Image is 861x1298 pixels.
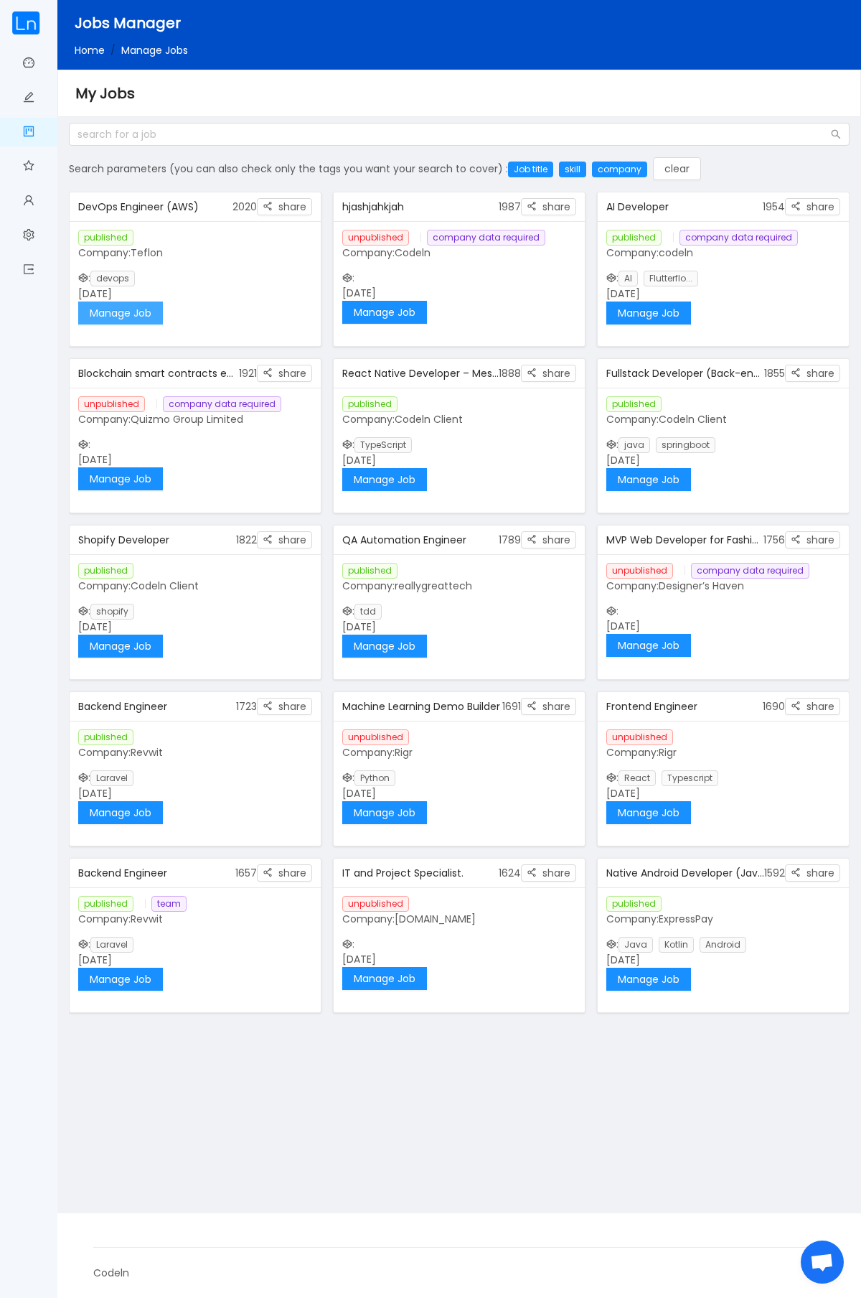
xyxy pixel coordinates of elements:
[78,896,133,912] span: published
[659,745,677,760] span: Rigr
[606,306,691,320] a: Manage Job
[831,129,841,139] i: icon: search
[78,306,163,320] a: Manage Job
[342,360,499,387] div: React Native Developer – Messaging Application
[78,302,163,324] button: Manage Job
[78,439,88,449] i: icon: codepen
[801,1241,844,1284] div: Ouvrir le chat
[659,412,727,426] span: Codeln Client
[427,230,545,246] span: company data required
[23,49,34,79] a: icon: dashboard
[691,563,809,579] span: company data required
[764,366,785,380] span: 1855
[78,467,163,490] button: Manage Job
[606,360,764,387] div: Fullstack Developer (Back-end oriented)
[342,606,352,616] i: icon: codepen
[131,912,163,926] span: Revwit
[78,639,163,653] a: Manage Job
[78,579,312,594] p: Company:
[763,699,785,714] span: 1690
[239,366,257,380] span: 1921
[78,527,236,554] div: Shopify Developer
[653,157,701,180] button: clear
[606,396,662,412] span: published
[257,365,312,382] button: icon: share-altshare
[342,468,427,491] button: Manage Job
[354,604,382,620] span: tdd
[342,912,576,927] p: Company:
[618,437,650,453] span: java
[342,745,576,760] p: Company:
[70,554,321,666] div: : [DATE]
[499,200,521,214] span: 1987
[75,83,135,103] span: My Jobs
[342,301,427,324] button: Manage Job
[679,230,798,246] span: company data required
[90,271,135,286] span: devops
[342,396,397,412] span: published
[23,152,34,182] a: icon: star
[606,972,691,986] a: Manage Job
[499,533,521,547] span: 1789
[78,772,88,783] i: icon: codepen
[606,745,840,760] p: Company:
[75,13,181,33] span: Jobs Manager
[342,971,427,986] a: Manage Job
[559,162,586,177] div: skill
[606,801,691,824] button: Manage Job
[763,200,785,214] span: 1954
[90,604,134,620] span: shopify
[606,694,763,720] div: Frontend Engineer
[131,246,163,260] span: Teflon
[342,563,397,579] span: published
[334,721,585,833] div: : [DATE]
[598,221,849,333] div: : [DATE]
[764,866,785,880] span: 1592
[131,745,163,760] span: Revwit
[257,531,312,548] button: icon: share-altshare
[342,439,352,449] i: icon: codepen
[521,198,576,215] button: icon: share-altshare
[785,365,840,382] button: icon: share-altshare
[78,360,239,387] div: Blockchain smart contracts engineer
[78,912,312,927] p: Company:
[618,271,638,286] span: AI
[78,801,163,824] button: Manage Job
[659,912,713,926] span: ExpressPay
[236,699,257,714] span: 1723
[606,579,840,594] p: Company:
[606,563,673,579] span: unpublished
[342,801,427,824] button: Manage Job
[342,806,427,820] a: Manage Job
[70,388,321,499] div: : [DATE]
[598,554,849,666] div: : [DATE]
[785,698,840,715] button: icon: share-altshare
[342,472,427,487] a: Manage Job
[342,527,499,554] div: QA Automation Engineer
[70,721,321,833] div: : [DATE]
[395,745,413,760] span: Rigr
[70,887,321,999] div: : [DATE]
[521,698,576,715] button: icon: share-altshare
[618,937,653,953] span: Java
[257,698,312,715] button: icon: share-altshare
[606,634,691,657] button: Manage Job
[78,745,312,760] p: Company:
[592,162,647,177] div: company
[502,699,521,714] span: 1691
[78,412,312,427] p: Company:
[342,772,352,783] i: icon: codepen
[342,729,409,745] span: unpublished
[606,412,840,427] p: Company:
[75,43,105,57] a: Home
[342,246,576,261] p: Company:
[606,968,691,991] button: Manage Job
[606,527,763,554] div: MVP Web Developer for Fashion Platform (2–3 Week Project)
[606,302,691,324] button: Manage Job
[334,388,585,500] div: : [DATE]
[656,437,715,453] span: springboot
[78,806,163,820] a: Manage Job
[78,230,133,246] span: published
[342,639,427,653] a: Manage Job
[342,896,409,912] span: unpublished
